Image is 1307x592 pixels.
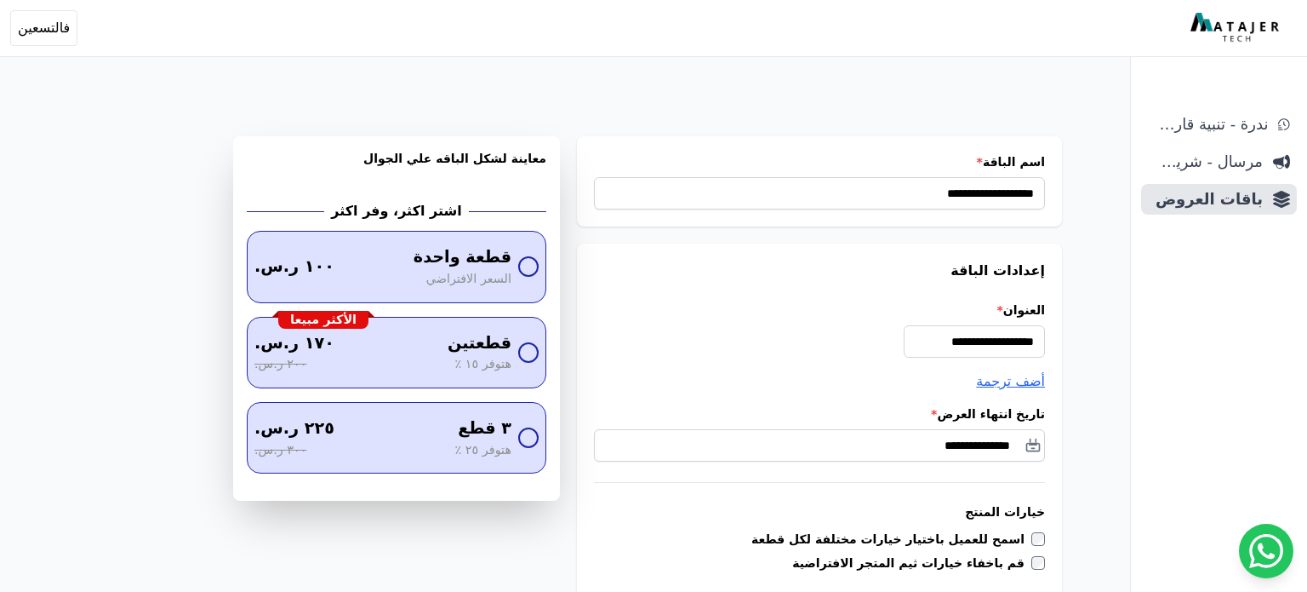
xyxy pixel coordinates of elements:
[594,405,1045,422] label: تاريخ انتهاء العرض
[594,503,1045,520] h3: خيارات المنتج
[254,441,306,460] span: ٣٠٠ ر.س.
[976,371,1045,392] button: أضف ترجمة
[1148,187,1263,211] span: باقات العروض
[448,331,511,356] span: قطعتين
[454,441,511,460] span: هتوفر ٢٥ ٪
[594,261,1045,281] h3: إعدادات الباقة
[594,153,1045,170] label: اسم الباقة
[1148,112,1268,136] span: ندرة - تنبية قارب علي النفاذ
[426,270,511,289] span: السعر الافتراضي
[414,245,511,270] span: قطعة واحدة
[751,531,1031,548] label: اسمح للعميل باختيار خيارات مختلفة لكل قطعة
[254,417,334,441] span: ٢٢٥ ر.س.
[1190,13,1283,43] img: MatajerTech Logo
[976,373,1045,389] span: أضف ترجمة
[454,355,511,374] span: هتوفر ١٥ ٪
[458,417,511,441] span: ٣ قطع
[18,18,70,38] span: فالتسعين
[254,255,334,279] span: ١٠٠ ر.س.
[254,355,306,374] span: ٢٠٠ ر.س.
[331,201,461,221] h2: اشتر اكثر، وفر اكثر
[594,302,1045,319] label: العنوان
[278,311,368,330] div: الأكثر مبيعا
[792,555,1031,572] label: قم باخفاء خيارات ثيم المتجر الافتراضية
[254,331,334,356] span: ١٧٠ ر.س.
[247,150,546,187] h3: معاينة لشكل الباقه علي الجوال
[10,10,77,46] button: فالتسعين
[1148,150,1263,174] span: مرسال - شريط دعاية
